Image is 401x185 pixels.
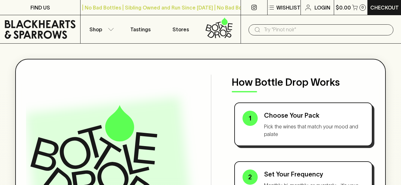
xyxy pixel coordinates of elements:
p: Shop [89,26,102,33]
p: Choose Your Pack [264,111,365,120]
p: FIND US [30,4,50,11]
div: 2 [243,170,258,185]
button: Shop [81,15,120,43]
p: Stores [172,26,189,33]
p: Wishlist [276,4,301,11]
p: Pick the wines that match your mood and palate [264,123,365,138]
p: Tastings [130,26,151,33]
a: Tastings [120,15,160,43]
input: Try "Pinot noir" [264,25,388,35]
p: Checkout [370,4,399,11]
p: $0.00 [336,4,351,11]
div: 1 [243,111,258,126]
p: How Bottle Drop Works [232,75,375,90]
p: Login [314,4,330,11]
p: Set Your Frequency [264,170,365,179]
p: 0 [361,6,364,9]
a: Stores [161,15,201,43]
